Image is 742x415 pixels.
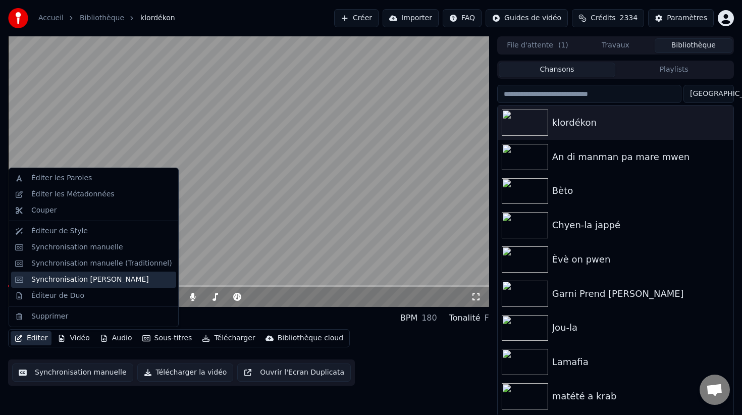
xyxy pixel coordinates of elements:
div: Lamafia [552,355,729,369]
div: matété a krab [552,389,729,403]
img: youka [8,8,28,28]
div: Synchronisation [PERSON_NAME] [31,275,149,285]
div: BPM [400,312,417,324]
div: Couper [31,205,57,216]
button: FAQ [443,9,482,27]
span: klordékon [140,13,175,23]
span: 2334 [620,13,638,23]
a: Accueil [38,13,64,23]
button: Paramètres [648,9,714,27]
button: Bibliothèque [655,38,732,53]
span: Crédits [591,13,615,23]
button: Éditer [11,331,51,345]
button: Sous-titres [138,331,196,345]
button: Ouvrir l'Ecran Duplicata [237,364,351,382]
nav: breadcrumb [38,13,175,23]
div: Supprimer [31,312,68,322]
div: Èvè on pwen [552,252,729,267]
div: Bibliothèque cloud [278,333,343,343]
button: Crédits2334 [572,9,644,27]
div: Éditeur de Style [31,226,88,236]
div: Éditer les Métadonnées [31,189,115,199]
div: Synchronisation manuelle [31,242,123,252]
button: Chansons [499,63,616,77]
button: Audio [96,331,136,345]
button: Importer [383,9,439,27]
div: F [485,312,489,324]
div: An di manman pa mare mwen [552,150,729,164]
button: File d'attente [499,38,576,53]
div: 180 [421,312,437,324]
button: Guides de vidéo [486,9,568,27]
button: Créer [334,9,379,27]
div: Éditer les Paroles [31,173,92,183]
div: Bèto [552,184,729,198]
button: Télécharger la vidéo [137,364,234,382]
button: Télécharger [198,331,259,345]
button: Synchronisation manuelle [12,364,133,382]
div: Paramètres [667,13,707,23]
div: Tonalité [449,312,481,324]
div: Garni Prend [PERSON_NAME] [552,287,729,301]
div: Chyen-la jappé [552,218,729,232]
button: Vidéo [54,331,93,345]
div: Jou-la [552,321,729,335]
div: Synchronisation manuelle (Traditionnel) [31,258,172,269]
button: Travaux [576,38,654,53]
div: klordékon [8,311,58,325]
span: ( 1 ) [558,40,568,50]
div: Éditeur de Duo [31,291,84,301]
button: Playlists [615,63,732,77]
a: Ouvrir le chat [700,375,730,405]
a: Bibliothèque [80,13,124,23]
div: klordékon [552,116,729,130]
